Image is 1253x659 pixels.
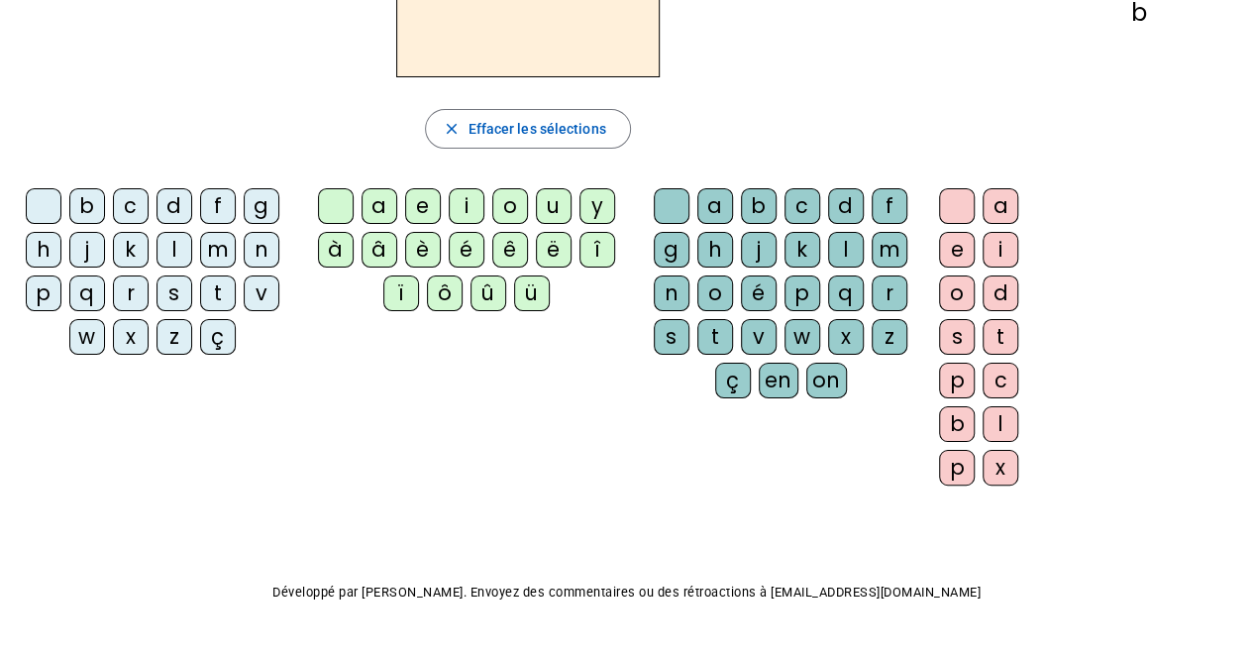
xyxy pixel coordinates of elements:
[828,232,864,268] div: l
[69,275,105,311] div: q
[697,232,733,268] div: h
[492,232,528,268] div: ê
[427,275,463,311] div: ô
[26,275,61,311] div: p
[405,232,441,268] div: è
[784,232,820,268] div: k
[983,319,1018,355] div: t
[784,188,820,224] div: c
[715,363,751,398] div: ç
[244,275,279,311] div: v
[784,319,820,355] div: w
[828,275,864,311] div: q
[939,319,975,355] div: s
[983,363,1018,398] div: c
[157,188,192,224] div: d
[983,406,1018,442] div: l
[697,188,733,224] div: a
[939,363,975,398] div: p
[536,188,572,224] div: u
[362,188,397,224] div: a
[200,232,236,268] div: m
[69,188,105,224] div: b
[200,319,236,355] div: ç
[69,319,105,355] div: w
[654,275,689,311] div: n
[470,275,506,311] div: û
[983,450,1018,486] div: x
[425,109,630,149] button: Effacer les sélections
[26,232,61,268] div: h
[514,275,550,311] div: ü
[579,188,615,224] div: y
[654,232,689,268] div: g
[113,275,149,311] div: r
[113,188,149,224] div: c
[939,275,975,311] div: o
[536,232,572,268] div: ë
[828,319,864,355] div: x
[362,232,397,268] div: â
[983,232,1018,268] div: i
[828,188,864,224] div: d
[741,188,777,224] div: b
[579,232,615,268] div: î
[983,275,1018,311] div: d
[939,232,975,268] div: e
[157,275,192,311] div: s
[113,319,149,355] div: x
[697,275,733,311] div: o
[983,188,1018,224] div: a
[383,275,419,311] div: ï
[318,232,354,268] div: à
[872,319,907,355] div: z
[872,188,907,224] div: f
[200,188,236,224] div: f
[741,275,777,311] div: é
[405,188,441,224] div: e
[654,319,689,355] div: s
[200,275,236,311] div: t
[872,275,907,311] div: r
[449,188,484,224] div: i
[69,232,105,268] div: j
[759,363,798,398] div: en
[872,232,907,268] div: m
[244,188,279,224] div: g
[741,319,777,355] div: v
[468,117,605,141] span: Effacer les sélections
[741,232,777,268] div: j
[939,450,975,486] div: p
[806,363,847,398] div: on
[492,188,528,224] div: o
[697,319,733,355] div: t
[157,319,192,355] div: z
[157,232,192,268] div: l
[442,120,460,138] mat-icon: close
[244,232,279,268] div: n
[939,406,975,442] div: b
[449,232,484,268] div: é
[784,275,820,311] div: p
[16,581,1237,604] p: Développé par [PERSON_NAME]. Envoyez des commentaires ou des rétroactions à [EMAIL_ADDRESS][DOMAI...
[113,232,149,268] div: k
[1056,1,1221,25] div: b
